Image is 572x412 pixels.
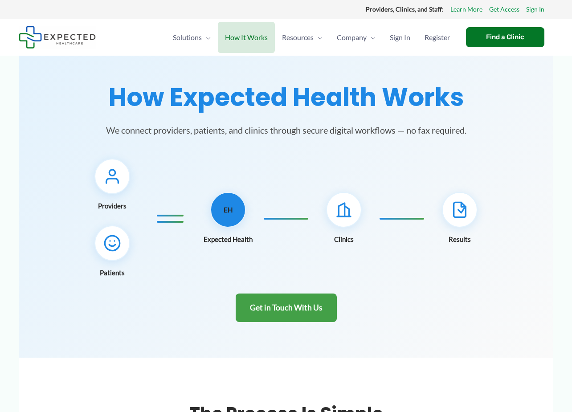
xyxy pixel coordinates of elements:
p: We connect providers, patients, and clinics through secure digital workflows — no fax required. [86,123,486,137]
a: How It Works [218,22,275,53]
a: SolutionsMenu Toggle [166,22,218,53]
span: Resources [282,22,314,53]
img: Expected Healthcare Logo - side, dark font, small [19,26,96,49]
span: Providers [98,200,127,212]
a: Register [417,22,457,53]
span: Company [337,22,367,53]
span: Sign In [390,22,410,53]
span: Solutions [173,22,202,53]
span: Register [425,22,450,53]
a: Sign In [383,22,417,53]
a: Learn More [450,4,482,15]
h1: How Expected Health Works [29,82,543,112]
span: Menu Toggle [367,22,376,53]
a: Sign In [526,4,544,15]
span: EH [224,204,233,216]
a: CompanyMenu Toggle [330,22,383,53]
span: Patients [100,266,125,279]
span: Results [449,233,471,245]
a: Get in Touch With Us [236,294,337,322]
span: How It Works [225,22,268,53]
span: Clinics [334,233,354,245]
a: Get Access [489,4,519,15]
span: Expected Health [204,233,253,245]
nav: Primary Site Navigation [166,22,457,53]
span: Menu Toggle [202,22,211,53]
span: Menu Toggle [314,22,323,53]
strong: Providers, Clinics, and Staff: [366,5,444,13]
a: ResourcesMenu Toggle [275,22,330,53]
a: Find a Clinic [466,27,544,47]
